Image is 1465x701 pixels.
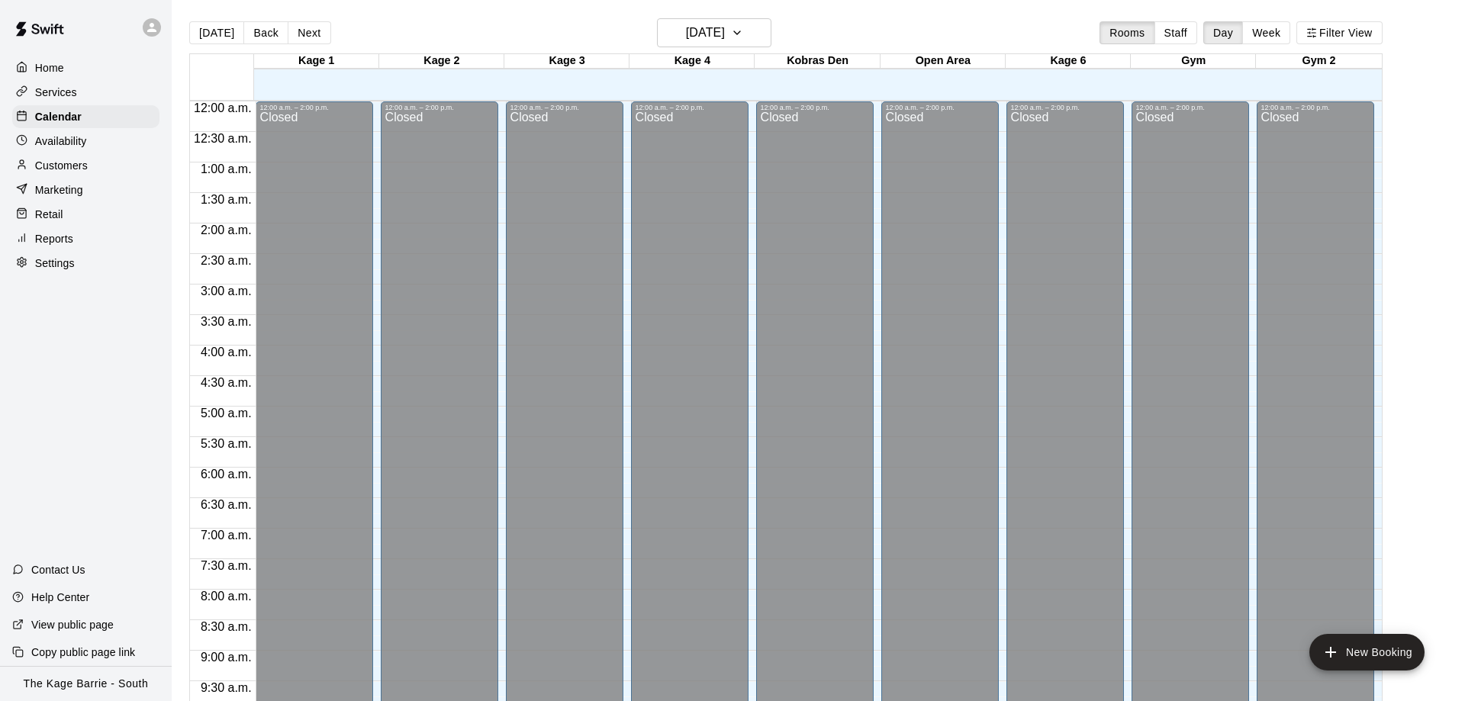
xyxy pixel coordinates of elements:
[35,109,82,124] p: Calendar
[197,254,256,267] span: 2:30 a.m.
[1261,104,1370,111] div: 12:00 a.m. – 2:00 p.m.
[288,21,330,44] button: Next
[197,223,256,236] span: 2:00 a.m.
[1242,21,1290,44] button: Week
[197,437,256,450] span: 5:30 a.m.
[1136,104,1244,111] div: 12:00 a.m. – 2:00 p.m.
[35,231,73,246] p: Reports
[31,617,114,632] p: View public page
[35,60,64,76] p: Home
[197,590,256,603] span: 8:00 a.m.
[886,104,994,111] div: 12:00 a.m. – 2:00 p.m.
[190,101,256,114] span: 12:00 a.m.
[1203,21,1243,44] button: Day
[197,620,256,633] span: 8:30 a.m.
[636,104,744,111] div: 12:00 a.m. – 2:00 p.m.
[197,407,256,420] span: 5:00 a.m.
[1131,54,1256,69] div: Gym
[31,645,135,660] p: Copy public page link
[379,54,504,69] div: Kage 2
[35,85,77,100] p: Services
[12,203,159,226] a: Retail
[190,132,256,145] span: 12:30 a.m.
[686,22,725,43] h6: [DATE]
[31,590,89,605] p: Help Center
[12,178,159,201] a: Marketing
[1309,634,1425,670] button: add
[35,207,63,222] p: Retail
[755,54,880,69] div: Kobras Den
[12,227,159,250] a: Reports
[197,529,256,542] span: 7:00 a.m.
[385,104,494,111] div: 12:00 a.m. – 2:00 p.m.
[1011,104,1119,111] div: 12:00 a.m. – 2:00 p.m.
[197,193,256,206] span: 1:30 a.m.
[12,252,159,275] a: Settings
[1296,21,1382,44] button: Filter View
[197,498,256,511] span: 6:30 a.m.
[197,681,256,694] span: 9:30 a.m.
[35,158,88,173] p: Customers
[1100,21,1154,44] button: Rooms
[1154,21,1198,44] button: Staff
[35,133,87,149] p: Availability
[12,56,159,79] a: Home
[35,182,83,198] p: Marketing
[657,18,771,47] button: [DATE]
[197,162,256,175] span: 1:00 a.m.
[197,559,256,572] span: 7:30 a.m.
[881,54,1006,69] div: Open Area
[197,315,256,328] span: 3:30 a.m.
[12,154,159,177] a: Customers
[12,130,159,153] a: Availability
[761,104,869,111] div: 12:00 a.m. – 2:00 p.m.
[243,21,288,44] button: Back
[24,676,149,692] p: The Kage Barrie - South
[35,256,75,271] p: Settings
[197,468,256,481] span: 6:00 a.m.
[197,651,256,664] span: 9:00 a.m.
[1256,54,1381,69] div: Gym 2
[12,81,159,104] a: Services
[189,21,244,44] button: [DATE]
[504,54,629,69] div: Kage 3
[510,104,619,111] div: 12:00 a.m. – 2:00 p.m.
[197,285,256,297] span: 3:00 a.m.
[1006,54,1131,69] div: Kage 6
[629,54,755,69] div: Kage 4
[260,104,369,111] div: 12:00 a.m. – 2:00 p.m.
[197,376,256,389] span: 4:30 a.m.
[31,562,85,577] p: Contact Us
[12,105,159,128] a: Calendar
[254,54,379,69] div: Kage 1
[197,346,256,359] span: 4:00 a.m.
